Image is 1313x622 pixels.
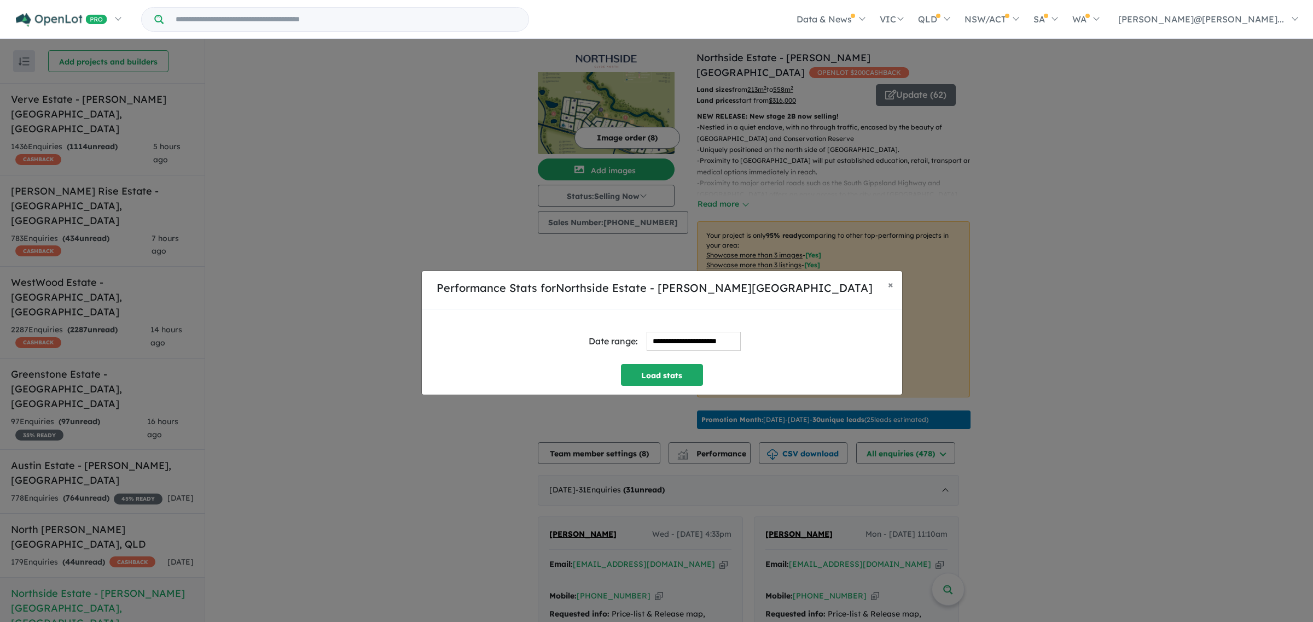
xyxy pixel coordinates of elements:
button: Load stats [621,364,703,386]
input: Try estate name, suburb, builder or developer [166,8,526,31]
img: Openlot PRO Logo White [16,13,107,27]
h5: Performance Stats for Northside Estate - [PERSON_NAME][GEOGRAPHIC_DATA] [431,280,879,296]
div: Date range: [589,334,638,349]
span: [PERSON_NAME]@[PERSON_NAME]... [1118,14,1284,25]
span: × [888,278,893,291]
